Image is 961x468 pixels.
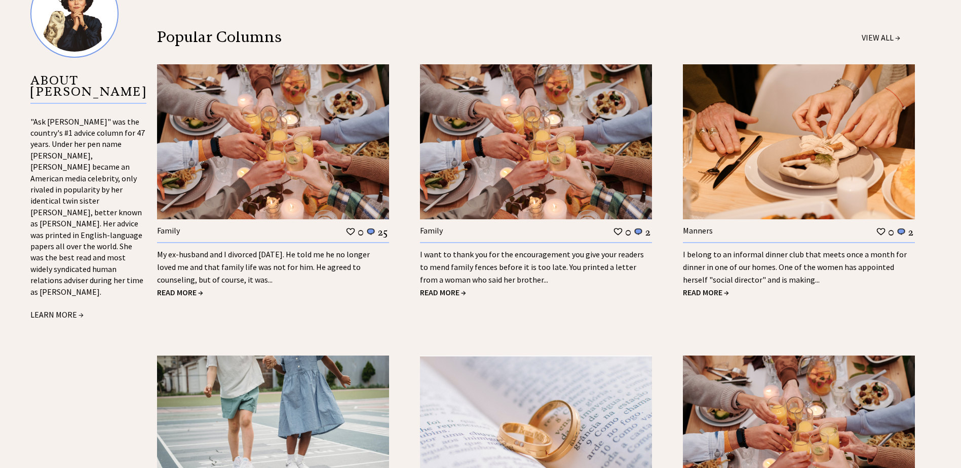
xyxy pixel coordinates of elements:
td: 0 [625,225,632,239]
a: READ MORE → [420,287,466,297]
a: My ex-husband and I divorced [DATE]. He told me he no longer loved me and that family life was no... [157,249,370,285]
a: LEARN MORE → [30,309,84,320]
div: Popular Columns [157,31,621,43]
td: 0 [357,225,364,239]
a: Family [157,225,180,236]
a: Family [420,225,443,236]
img: message_round%201.png [366,227,376,237]
a: I want to thank you for the encouragement you give your readers to mend family fences before it i... [420,249,644,285]
p: ABOUT [PERSON_NAME] [30,75,146,104]
a: READ MORE → [683,287,729,297]
img: heart_outline%201.png [345,227,356,237]
img: message_round%201.png [896,227,906,237]
img: family.jpg [157,64,389,219]
img: heart_outline%201.png [613,227,623,237]
a: I belong to an informal dinner club that meets once a month for dinner in one of our homes. One o... [683,249,907,285]
a: VIEW ALL → [862,32,900,43]
img: manners.jpg [683,64,915,219]
a: READ MORE → [157,287,203,297]
td: 0 [888,225,895,239]
div: "Ask [PERSON_NAME]" was the country's #1 advice column for 47 years. Under her pen name [PERSON_N... [30,116,146,322]
td: 2 [645,225,651,239]
td: 2 [908,225,914,239]
img: heart_outline%201.png [876,227,886,237]
td: 25 [377,225,388,239]
img: message_round%201.png [633,227,643,237]
a: Manners [683,225,713,236]
img: family.jpg [420,64,652,219]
